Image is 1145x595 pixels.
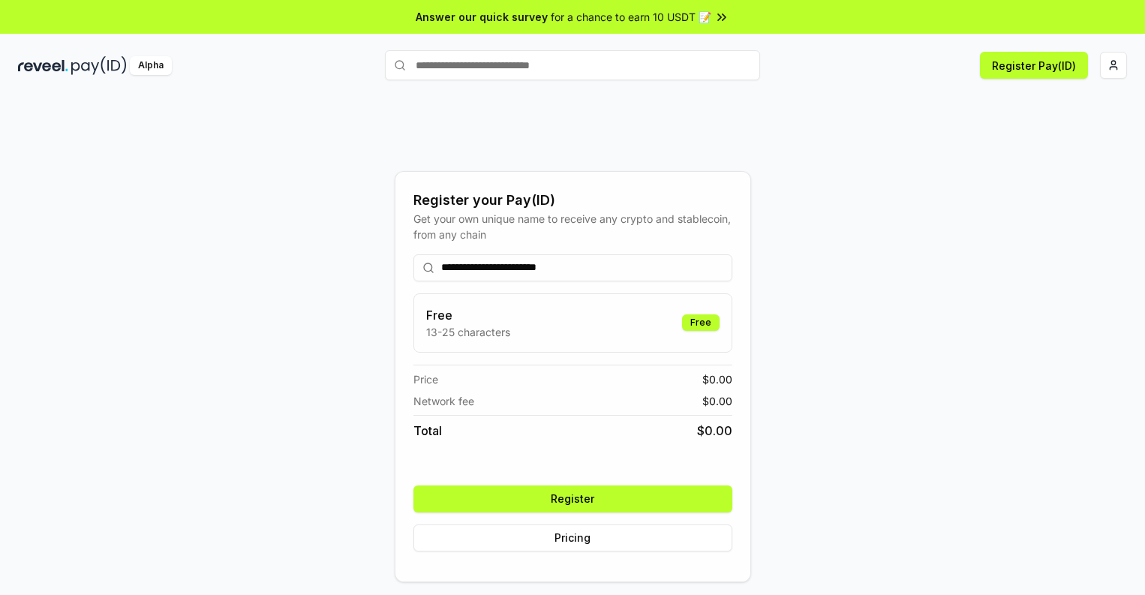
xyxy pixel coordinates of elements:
[413,393,474,409] span: Network fee
[426,324,510,340] p: 13-25 characters
[413,371,438,387] span: Price
[702,371,732,387] span: $ 0.00
[413,524,732,551] button: Pricing
[71,56,127,75] img: pay_id
[413,190,732,211] div: Register your Pay(ID)
[413,485,732,512] button: Register
[413,211,732,242] div: Get your own unique name to receive any crypto and stablecoin, from any chain
[682,314,720,331] div: Free
[980,52,1088,79] button: Register Pay(ID)
[551,9,711,25] span: for a chance to earn 10 USDT 📝
[413,422,442,440] span: Total
[130,56,172,75] div: Alpha
[702,393,732,409] span: $ 0.00
[697,422,732,440] span: $ 0.00
[426,306,510,324] h3: Free
[416,9,548,25] span: Answer our quick survey
[18,56,68,75] img: reveel_dark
